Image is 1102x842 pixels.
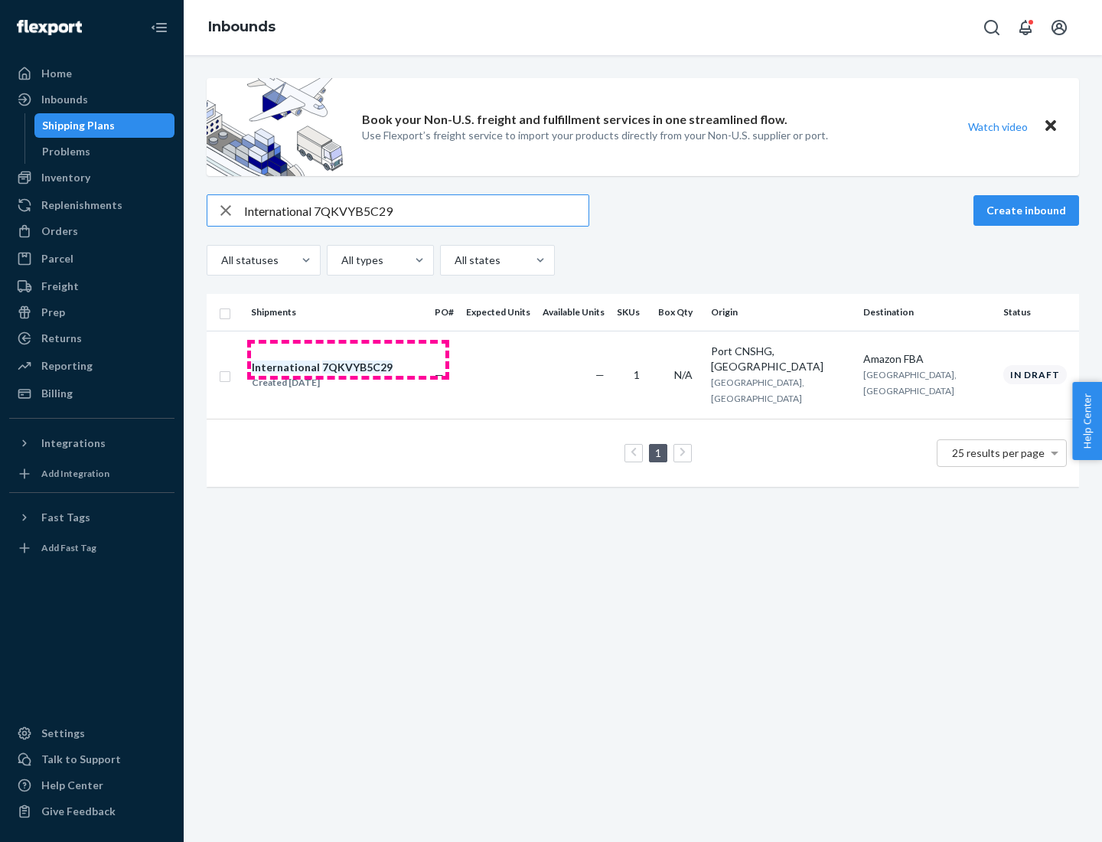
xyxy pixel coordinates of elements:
[245,294,429,331] th: Shipments
[41,726,85,741] div: Settings
[34,113,175,138] a: Shipping Plans
[17,20,82,35] img: Flexport logo
[976,12,1007,43] button: Open Search Box
[41,197,122,213] div: Replenishments
[41,305,65,320] div: Prep
[652,294,705,331] th: Box Qty
[41,778,103,793] div: Help Center
[429,294,460,331] th: PO#
[536,294,611,331] th: Available Units
[705,294,857,331] th: Origin
[322,361,393,374] em: 7QKVYB5C29
[634,368,640,381] span: 1
[9,381,174,406] a: Billing
[9,300,174,325] a: Prep
[41,541,96,554] div: Add Fast Tag
[863,351,991,367] div: Amazon FBA
[9,165,174,190] a: Inventory
[41,467,109,480] div: Add Integration
[958,116,1038,138] button: Watch video
[1044,12,1074,43] button: Open account menu
[435,368,444,381] span: —
[9,246,174,271] a: Parcel
[252,375,393,390] div: Created [DATE]
[9,799,174,824] button: Give Feedback
[41,804,116,819] div: Give Feedback
[1041,116,1061,138] button: Close
[41,436,106,451] div: Integrations
[144,12,174,43] button: Close Navigation
[9,193,174,217] a: Replenishments
[41,251,73,266] div: Parcel
[9,354,174,378] a: Reporting
[9,61,174,86] a: Home
[252,361,320,374] em: International
[9,747,174,772] a: Talk to Support
[41,224,78,239] div: Orders
[652,446,664,459] a: Page 1 is your current page
[9,462,174,486] a: Add Integration
[9,87,174,112] a: Inbounds
[41,510,90,525] div: Fast Tags
[9,219,174,243] a: Orders
[973,195,1079,226] button: Create inbound
[857,294,997,331] th: Destination
[952,446,1045,459] span: 25 results per page
[9,721,174,746] a: Settings
[9,274,174,299] a: Freight
[711,344,851,374] div: Port CNSHG, [GEOGRAPHIC_DATA]
[863,369,957,397] span: [GEOGRAPHIC_DATA], [GEOGRAPHIC_DATA]
[362,128,828,143] p: Use Flexport’s freight service to import your products directly from your Non-U.S. supplier or port.
[711,377,804,404] span: [GEOGRAPHIC_DATA], [GEOGRAPHIC_DATA]
[9,431,174,455] button: Integrations
[196,5,288,50] ol: breadcrumbs
[34,139,175,164] a: Problems
[1003,365,1067,384] div: In draft
[9,773,174,798] a: Help Center
[340,253,341,268] input: All types
[41,358,93,374] div: Reporting
[9,505,174,530] button: Fast Tags
[595,368,605,381] span: —
[42,118,115,133] div: Shipping Plans
[41,752,121,767] div: Talk to Support
[244,195,588,226] input: Search inbounds by name, destination, msku...
[997,294,1079,331] th: Status
[208,18,275,35] a: Inbounds
[1010,12,1041,43] button: Open notifications
[41,170,90,185] div: Inventory
[220,253,221,268] input: All statuses
[453,253,455,268] input: All states
[611,294,652,331] th: SKUs
[9,536,174,560] a: Add Fast Tag
[41,279,79,294] div: Freight
[362,111,787,129] p: Book your Non-U.S. freight and fulfillment services in one streamlined flow.
[460,294,536,331] th: Expected Units
[42,144,90,159] div: Problems
[41,92,88,107] div: Inbounds
[674,368,693,381] span: N/A
[41,331,82,346] div: Returns
[9,326,174,351] a: Returns
[41,386,73,401] div: Billing
[41,66,72,81] div: Home
[1072,382,1102,460] button: Help Center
